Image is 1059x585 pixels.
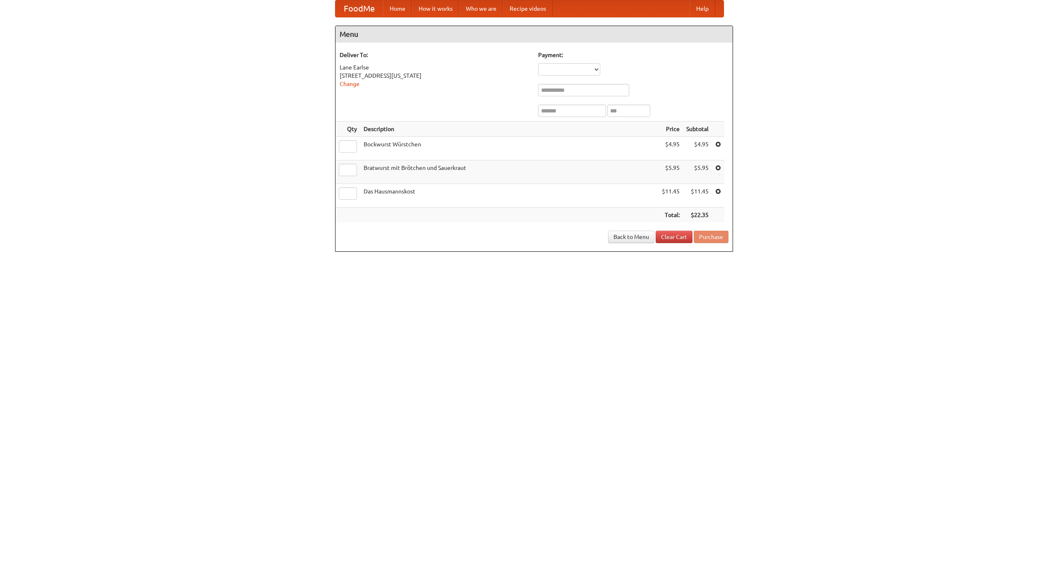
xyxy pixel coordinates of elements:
[340,81,359,87] a: Change
[538,51,728,59] h5: Payment:
[383,0,412,17] a: Home
[683,137,712,160] td: $4.95
[340,51,530,59] h5: Deliver To:
[683,184,712,208] td: $11.45
[335,122,360,137] th: Qty
[683,122,712,137] th: Subtotal
[659,184,683,208] td: $11.45
[360,137,659,160] td: Bockwurst Würstchen
[360,122,659,137] th: Description
[659,122,683,137] th: Price
[340,63,530,72] div: Lane Earlse
[683,208,712,223] th: $22.35
[656,231,692,243] a: Clear Cart
[694,231,728,243] button: Purchase
[335,26,733,43] h4: Menu
[412,0,459,17] a: How it works
[683,160,712,184] td: $5.95
[659,208,683,223] th: Total:
[659,137,683,160] td: $4.95
[340,72,530,80] div: [STREET_ADDRESS][US_STATE]
[608,231,654,243] a: Back to Menu
[503,0,553,17] a: Recipe videos
[360,184,659,208] td: Das Hausmannskost
[690,0,715,17] a: Help
[659,160,683,184] td: $5.95
[360,160,659,184] td: Bratwurst mit Brötchen und Sauerkraut
[335,0,383,17] a: FoodMe
[459,0,503,17] a: Who we are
